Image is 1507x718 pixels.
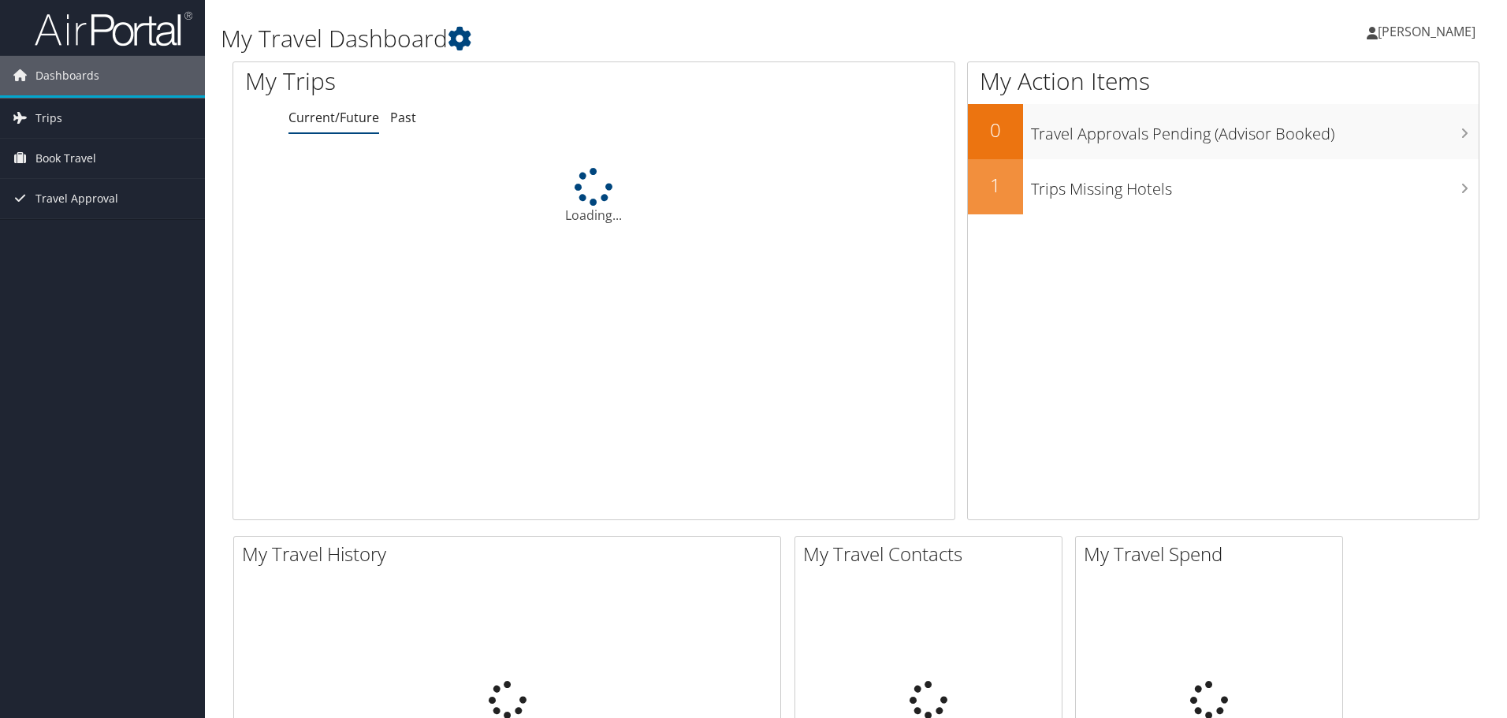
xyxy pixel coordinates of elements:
[35,99,62,138] span: Trips
[968,159,1479,214] a: 1Trips Missing Hotels
[1031,170,1479,200] h3: Trips Missing Hotels
[1031,115,1479,145] h3: Travel Approvals Pending (Advisor Booked)
[968,117,1023,143] h2: 0
[968,172,1023,199] h2: 1
[221,22,1068,55] h1: My Travel Dashboard
[1084,541,1342,567] h2: My Travel Spend
[35,56,99,95] span: Dashboards
[968,104,1479,159] a: 0Travel Approvals Pending (Advisor Booked)
[803,541,1062,567] h2: My Travel Contacts
[35,10,192,47] img: airportal-logo.png
[390,109,416,126] a: Past
[1378,23,1475,40] span: [PERSON_NAME]
[35,139,96,178] span: Book Travel
[35,179,118,218] span: Travel Approval
[242,541,780,567] h2: My Travel History
[245,65,642,98] h1: My Trips
[968,65,1479,98] h1: My Action Items
[233,168,954,225] div: Loading...
[288,109,379,126] a: Current/Future
[1367,8,1491,55] a: [PERSON_NAME]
